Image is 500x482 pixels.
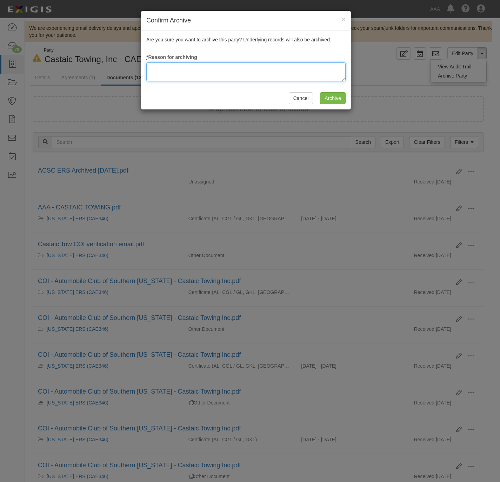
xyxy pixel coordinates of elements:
input: Archive [320,92,346,104]
div: Are you sure you want to archive this party? Underlying records will also be archived. [141,31,351,87]
abbr: required [146,54,148,60]
h4: Confirm Archive [146,16,346,25]
span: × [341,15,346,23]
label: Reason for archiving [146,54,197,61]
button: Close [341,15,346,23]
button: Cancel [289,92,313,104]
